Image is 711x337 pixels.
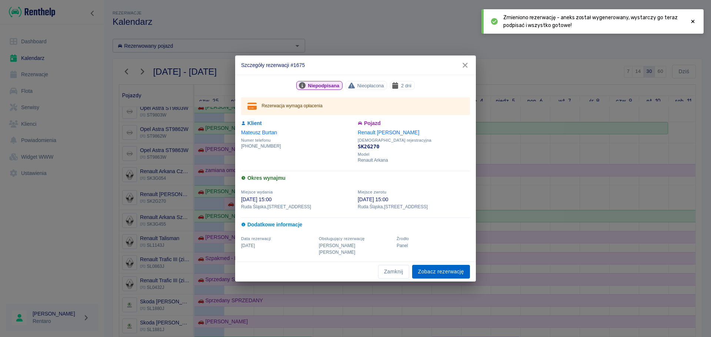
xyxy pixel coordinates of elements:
span: Model [358,152,470,157]
span: 2 dni [398,82,414,90]
a: Zobacz rezerwację [412,265,470,279]
span: Obsługujący rezerwację [319,236,365,241]
h6: Dodatkowe informacje [241,221,470,229]
h2: Szczegóły rezerwacji #1675 [235,55,476,75]
button: Zamknij [378,265,409,279]
span: Numer telefonu [241,138,353,143]
span: Żrodło [397,236,409,241]
p: Ruda Śląska , [STREET_ADDRESS] [358,203,470,210]
span: Miejsce zwrotu [358,190,386,194]
span: Nieopłacona [354,82,387,90]
p: [PHONE_NUMBER] [241,143,353,149]
p: Panel [397,242,470,249]
h6: Pojazd [358,119,470,127]
a: Renault [PERSON_NAME] [358,129,419,135]
p: [PERSON_NAME] [PERSON_NAME] [319,242,392,256]
span: Zmieniono rezerwację - aneks został wygenerowany, wystarczy go teraz podpisać i wszystko gotowe! [503,14,684,29]
span: Miejsce wydania [241,190,273,194]
p: [DATE] 15:00 [358,196,470,203]
h6: Okres wynajmu [241,174,470,182]
p: Ruda Śląska , [STREET_ADDRESS] [241,203,353,210]
p: [DATE] [241,242,314,249]
p: SK2G270 [358,143,470,151]
span: Data rezerwacji [241,236,271,241]
h6: Klient [241,119,353,127]
p: [DATE] 15:00 [241,196,353,203]
span: Niepodpisana [305,82,343,90]
div: Rezerwacja wymaga opłacenia [262,100,323,113]
span: [DEMOGRAPHIC_DATA] rejestracyjna [358,138,470,143]
a: Mateusz Burtan [241,129,277,135]
p: Renault Arkana [358,157,470,164]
